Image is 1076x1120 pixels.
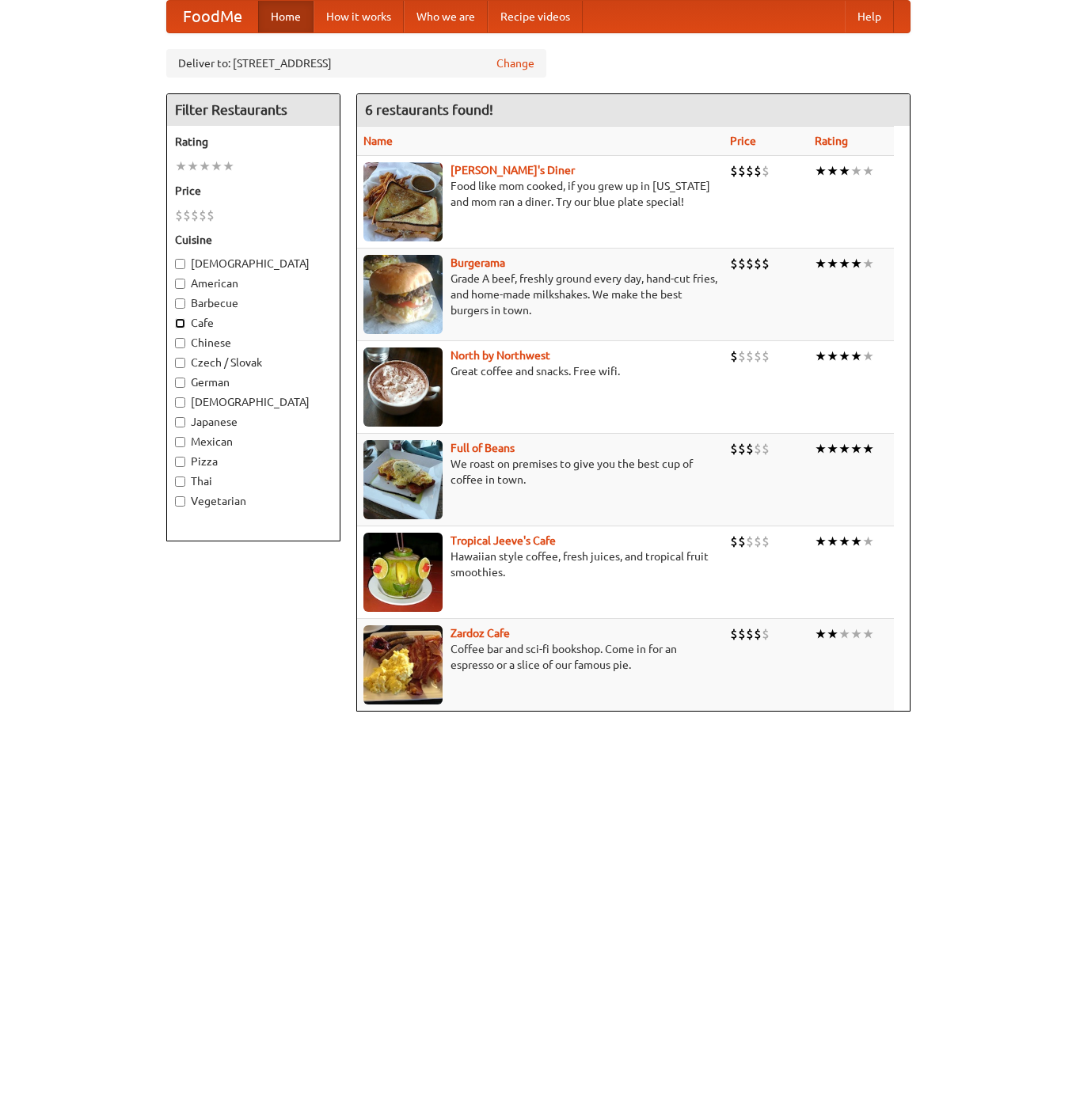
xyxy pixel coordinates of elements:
[754,440,762,457] li: $
[730,255,738,272] li: $
[451,256,505,269] b: Burgerama
[363,135,393,147] a: Name
[175,374,332,390] label: German
[175,397,185,408] input: [DEMOGRAPHIC_DATA]
[762,625,770,643] li: $
[730,533,738,550] li: $
[363,456,717,488] p: We roast on premises to give you the best cup of coffee in town.
[850,625,862,643] li: ★
[488,1,583,32] a: Recipe videos
[862,533,874,550] li: ★
[175,256,332,271] label: [DEMOGRAPHIC_DATA]
[827,440,838,457] li: ★
[175,496,185,507] input: Vegetarian
[365,102,493,117] ng-pluralize: 6 restaurants found!
[850,440,862,457] li: ★
[175,454,332,469] label: Pizza
[754,625,762,643] li: $
[451,627,510,640] a: Zardoz Cafe
[183,207,191,224] li: $
[754,347,762,365] li: $
[850,162,862,180] li: ★
[222,158,234,175] li: ★
[175,493,332,509] label: Vegetarian
[730,135,756,147] a: Price
[838,255,850,272] li: ★
[167,1,258,32] a: FoodMe
[363,255,443,334] img: burgerama.jpg
[827,347,838,365] li: ★
[166,49,546,78] div: Deliver to: [STREET_ADDRESS]
[175,295,332,311] label: Barbecue
[838,440,850,457] li: ★
[207,207,215,224] li: $
[451,442,515,454] a: Full of Beans
[730,347,738,365] li: $
[363,625,443,704] img: zardoz.jpg
[175,315,332,331] label: Cafe
[754,255,762,272] li: $
[175,259,185,269] input: [DEMOGRAPHIC_DATA]
[730,162,738,180] li: $
[187,158,199,175] li: ★
[175,158,187,175] li: ★
[838,162,850,180] li: ★
[175,417,185,427] input: Japanese
[363,641,717,673] p: Coffee bar and sci-fi bookshop. Come in for an espresso or a slice of our famous pie.
[175,394,332,410] label: [DEMOGRAPHIC_DATA]
[746,533,754,550] li: $
[363,162,443,241] img: sallys.jpg
[746,625,754,643] li: $
[850,347,862,365] li: ★
[838,347,850,365] li: ★
[199,158,211,175] li: ★
[363,271,717,318] p: Grade A beef, freshly ground every day, hand-cut fries, and home-made milkshakes. We make the bes...
[363,363,717,379] p: Great coffee and snacks. Free wifi.
[175,434,332,450] label: Mexican
[451,164,575,177] a: [PERSON_NAME]'s Diner
[754,162,762,180] li: $
[815,440,827,457] li: ★
[451,349,550,362] a: North by Northwest
[738,440,746,457] li: $
[762,347,770,365] li: $
[175,134,332,150] h5: Rating
[827,625,838,643] li: ★
[404,1,488,32] a: Who we are
[175,414,332,430] label: Japanese
[738,347,746,365] li: $
[175,298,185,309] input: Barbecue
[175,355,332,370] label: Czech / Slovak
[815,347,827,365] li: ★
[175,318,185,328] input: Cafe
[363,347,443,427] img: north.jpg
[738,255,746,272] li: $
[730,625,738,643] li: $
[862,440,874,457] li: ★
[838,625,850,643] li: ★
[738,625,746,643] li: $
[175,473,332,489] label: Thai
[199,207,207,224] li: $
[175,207,183,224] li: $
[762,255,770,272] li: $
[314,1,404,32] a: How it works
[175,457,185,467] input: Pizza
[746,255,754,272] li: $
[496,55,534,71] a: Change
[175,275,332,291] label: American
[815,162,827,180] li: ★
[862,347,874,365] li: ★
[175,358,185,368] input: Czech / Slovak
[451,534,556,547] a: Tropical Jeeve's Cafe
[175,232,332,248] h5: Cuisine
[762,533,770,550] li: $
[827,533,838,550] li: ★
[762,162,770,180] li: $
[762,440,770,457] li: $
[175,335,332,351] label: Chinese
